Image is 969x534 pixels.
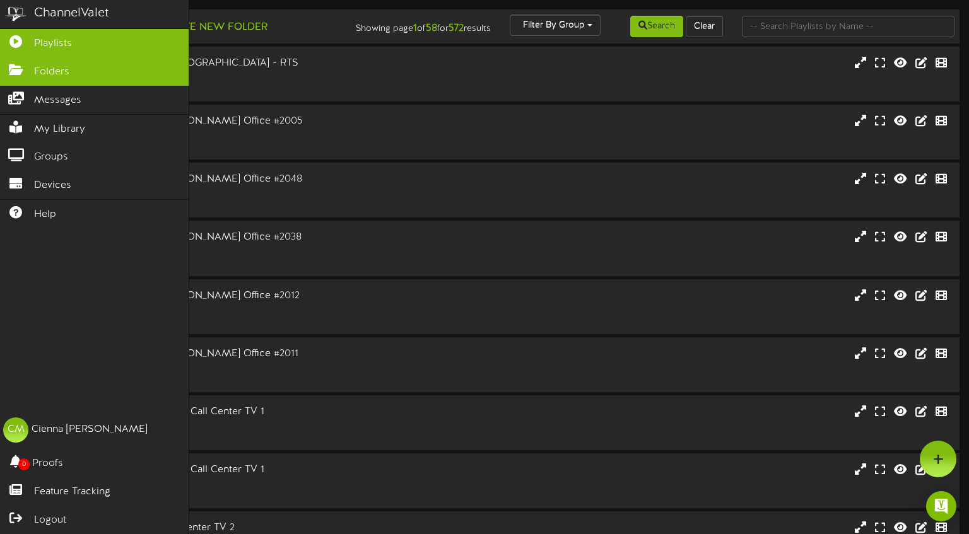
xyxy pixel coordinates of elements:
[50,405,414,419] div: [GEOGRAPHIC_DATA] #5 | Call Center TV 1
[50,361,414,371] div: Landscape ( 16:9 )
[686,16,723,37] button: Clear
[50,129,414,139] div: Landscape ( 16:9 )
[32,456,63,471] span: Proofs
[510,15,601,36] button: Filter By Group
[50,245,414,255] div: Landscape ( 16:9 )
[50,289,414,303] div: AFCU Building #3 | [PERSON_NAME] Office #2012
[926,491,956,521] div: Open Intercom Messenger
[50,313,414,324] div: # 9960
[346,15,500,36] div: Showing page of for results
[34,207,56,222] span: Help
[50,56,414,71] div: AFCU - The Market - [GEOGRAPHIC_DATA] - RTS
[413,23,417,34] strong: 1
[32,422,148,437] div: Cienna [PERSON_NAME]
[34,513,66,528] span: Logout
[34,4,109,23] div: ChannelValet
[50,488,414,499] div: # 10335
[34,37,72,51] span: Playlists
[50,139,414,150] div: # 9958
[630,16,683,37] button: Search
[34,150,68,165] span: Groups
[50,477,414,488] div: Landscape ( 16:9 )
[34,93,81,108] span: Messages
[50,187,414,197] div: Landscape ( 16:9 )
[146,20,271,35] button: Create New Folder
[449,23,464,34] strong: 572
[34,485,110,499] span: Feature Tracking
[50,71,414,81] div: Landscape ( 16:9 )
[34,65,69,79] span: Folders
[50,419,414,430] div: Landscape ( 16:9 )
[50,172,414,187] div: AFCU Building #3 | [PERSON_NAME] Office #2048
[50,463,414,477] div: [GEOGRAPHIC_DATA] #5 | Call Center TV 1
[50,372,414,383] div: # 9959
[50,303,414,313] div: Landscape ( 16:9 )
[426,23,437,34] strong: 58
[50,430,414,441] div: # 9963
[50,347,414,361] div: AFCU Building #3 | [PERSON_NAME] Office #2011
[34,178,71,193] span: Devices
[18,458,30,470] span: 0
[50,81,414,92] div: # 10187
[50,114,414,129] div: AFCU Building #3 | [PERSON_NAME] Office #2005
[34,122,85,137] span: My Library
[3,417,28,443] div: CM
[50,197,414,208] div: # 9962
[50,230,414,245] div: AFCU Building #3 | [PERSON_NAME] Office #2038
[50,255,414,266] div: # 9961
[742,16,955,37] input: -- Search Playlists by Name --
